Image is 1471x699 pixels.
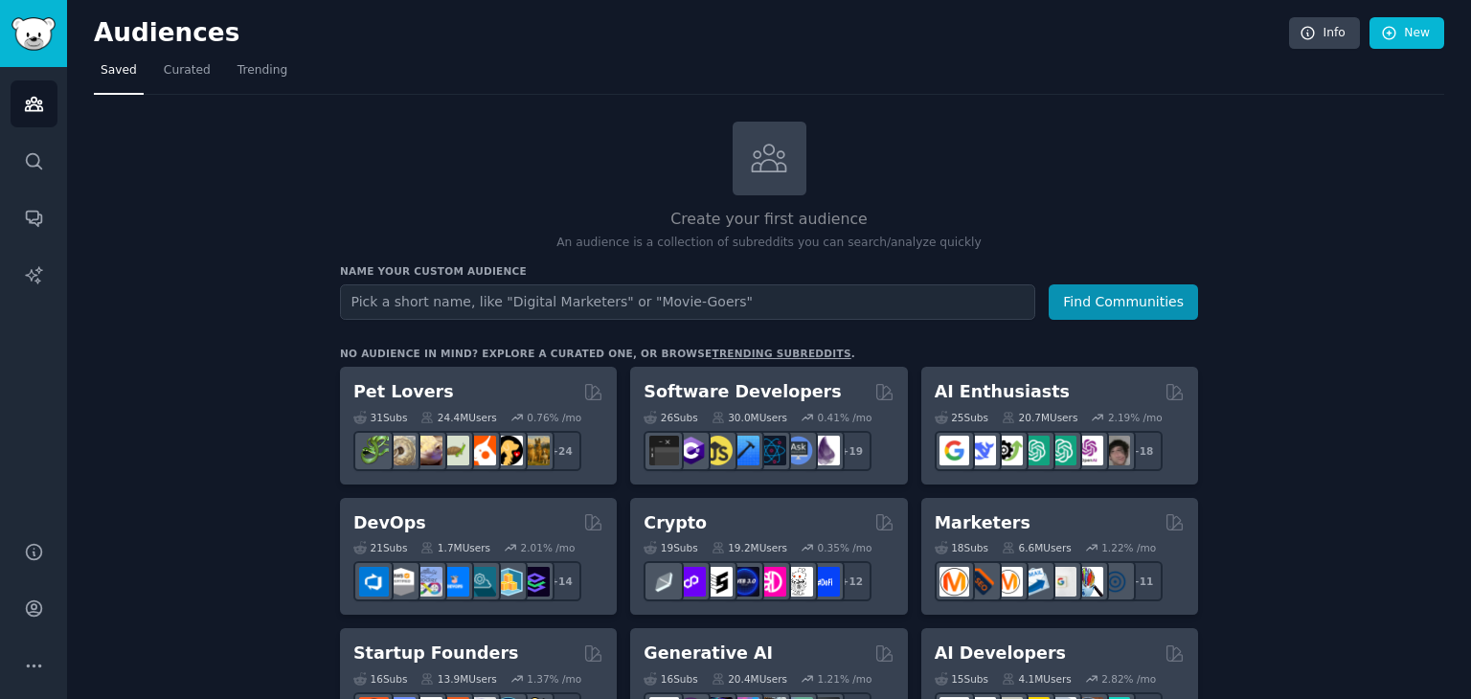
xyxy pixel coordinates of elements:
[1020,567,1050,597] img: Emailmarketing
[939,436,969,465] img: GoogleGeminiAI
[1122,561,1163,601] div: + 11
[831,561,871,601] div: + 12
[935,511,1030,535] h2: Marketers
[1289,17,1360,50] a: Info
[541,561,581,601] div: + 14
[644,380,841,404] h2: Software Developers
[1020,436,1050,465] img: chatgpt_promptDesign
[935,411,988,424] div: 25 Sub s
[730,436,759,465] img: iOSProgramming
[340,235,1198,252] p: An audience is a collection of subreddits you can search/analyze quickly
[935,672,988,686] div: 15 Sub s
[1122,431,1163,471] div: + 18
[783,567,813,597] img: CryptoNews
[818,672,872,686] div: 1.21 % /mo
[1047,567,1076,597] img: googleads
[730,567,759,597] img: web3
[94,56,144,95] a: Saved
[541,431,581,471] div: + 24
[527,672,581,686] div: 1.37 % /mo
[520,567,550,597] img: PlatformEngineers
[1101,541,1156,554] div: 1.22 % /mo
[520,436,550,465] img: dogbreed
[353,511,426,535] h2: DevOps
[353,411,407,424] div: 31 Sub s
[466,567,496,597] img: platformengineering
[939,567,969,597] img: content_marketing
[94,18,1289,49] h2: Audiences
[1108,411,1163,424] div: 2.19 % /mo
[164,62,211,79] span: Curated
[353,672,407,686] div: 16 Sub s
[649,567,679,597] img: ethfinance
[1101,672,1156,686] div: 2.82 % /mo
[1074,436,1103,465] img: OpenAIDev
[644,642,773,665] h2: Generative AI
[386,567,416,597] img: AWS_Certified_Experts
[11,17,56,51] img: GummySearch logo
[340,208,1198,232] h2: Create your first audience
[703,567,733,597] img: ethstaker
[420,541,490,554] div: 1.7M Users
[644,541,697,554] div: 19 Sub s
[1002,672,1072,686] div: 4.1M Users
[493,567,523,597] img: aws_cdk
[1100,436,1130,465] img: ArtificalIntelligence
[818,541,872,554] div: 0.35 % /mo
[757,567,786,597] img: defiblockchain
[993,567,1023,597] img: AskMarketing
[993,436,1023,465] img: AItoolsCatalog
[353,541,407,554] div: 21 Sub s
[757,436,786,465] img: reactnative
[1002,541,1072,554] div: 6.6M Users
[935,541,988,554] div: 18 Sub s
[644,672,697,686] div: 16 Sub s
[810,567,840,597] img: defi_
[493,436,523,465] img: PetAdvice
[359,567,389,597] img: azuredevops
[340,284,1035,320] input: Pick a short name, like "Digital Marketers" or "Movie-Goers"
[420,411,496,424] div: 24.4M Users
[386,436,416,465] img: ballpython
[1049,284,1198,320] button: Find Communities
[413,567,442,597] img: Docker_DevOps
[712,411,787,424] div: 30.0M Users
[231,56,294,95] a: Trending
[644,411,697,424] div: 26 Sub s
[413,436,442,465] img: leopardgeckos
[1002,411,1077,424] div: 20.7M Users
[353,380,454,404] h2: Pet Lovers
[966,567,996,597] img: bigseo
[340,347,855,360] div: No audience in mind? Explore a curated one, or browse .
[831,431,871,471] div: + 19
[644,511,707,535] h2: Crypto
[527,411,581,424] div: 0.76 % /mo
[353,642,518,665] h2: Startup Founders
[1047,436,1076,465] img: chatgpt_prompts_
[649,436,679,465] img: software
[818,411,872,424] div: 0.41 % /mo
[420,672,496,686] div: 13.9M Users
[935,642,1066,665] h2: AI Developers
[101,62,137,79] span: Saved
[712,672,787,686] div: 20.4M Users
[712,348,850,359] a: trending subreddits
[935,380,1070,404] h2: AI Enthusiasts
[359,436,389,465] img: herpetology
[783,436,813,465] img: AskComputerScience
[1100,567,1130,597] img: OnlineMarketing
[676,436,706,465] img: csharp
[466,436,496,465] img: cockatiel
[521,541,576,554] div: 2.01 % /mo
[340,264,1198,278] h3: Name your custom audience
[238,62,287,79] span: Trending
[1074,567,1103,597] img: MarketingResearch
[676,567,706,597] img: 0xPolygon
[157,56,217,95] a: Curated
[440,567,469,597] img: DevOpsLinks
[966,436,996,465] img: DeepSeek
[810,436,840,465] img: elixir
[1369,17,1444,50] a: New
[712,541,787,554] div: 19.2M Users
[703,436,733,465] img: learnjavascript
